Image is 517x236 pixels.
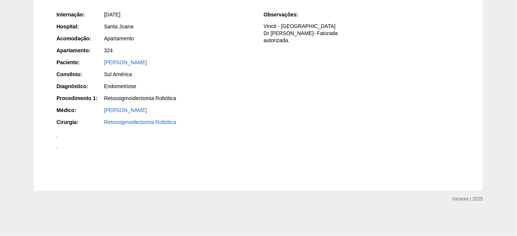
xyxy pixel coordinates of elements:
div: Endometriose [104,83,253,90]
div: 324 [104,47,253,54]
div: Cirurgia: [56,118,103,126]
div: Intranet | 2025 [453,195,483,203]
div: Retossigmoidectomia Robótica [104,94,253,102]
div: Procedimento 1: [56,94,103,102]
div: Acomodação: [56,35,103,42]
div: Diagnóstico: [56,83,103,90]
div: Hospital: [56,23,103,30]
div: Santa Joana [104,23,253,30]
a: [PERSON_NAME] [104,107,147,113]
div: Médico: [56,106,103,114]
div: Apartamento [104,35,253,42]
div: Convênio: [56,71,103,78]
div: Observações: [264,11,310,18]
p: Vincit - [GEOGRAPHIC_DATA] Dr [PERSON_NAME]- Faturada autorizada. [264,23,461,44]
div: Apartamento: [56,47,103,54]
a: [PERSON_NAME] [104,59,147,65]
div: Sul América [104,71,253,78]
a: Retossigmoidectomia Robótica [104,119,176,125]
div: Paciente: [56,59,103,66]
div: Internação: [56,11,103,18]
span: [DATE] [104,12,120,18]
